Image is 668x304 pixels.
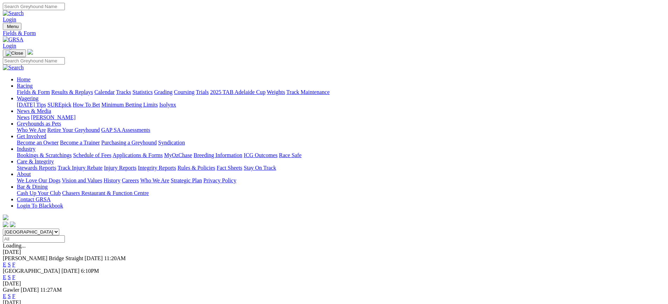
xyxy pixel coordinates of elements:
button: Toggle navigation [3,49,26,57]
div: Get Involved [17,140,665,146]
a: Schedule of Fees [73,152,111,158]
img: GRSA [3,36,23,43]
a: Industry [17,146,35,152]
a: Bookings & Scratchings [17,152,72,158]
a: Minimum Betting Limits [101,102,158,108]
a: Login [3,43,16,49]
a: Integrity Reports [138,165,176,171]
div: Racing [17,89,665,95]
a: E [3,293,6,299]
div: About [17,177,665,184]
a: Race Safe [279,152,301,158]
input: Select date [3,235,65,243]
div: Greyhounds as Pets [17,127,665,133]
a: Trials [196,89,209,95]
img: twitter.svg [10,222,15,227]
div: [DATE] [3,281,665,287]
a: Coursing [174,89,195,95]
div: [DATE] [3,249,665,255]
a: Injury Reports [104,165,136,171]
span: Menu [7,24,19,29]
a: Who We Are [17,127,46,133]
a: Wagering [17,95,39,101]
a: Home [17,76,31,82]
a: Fact Sheets [217,165,242,171]
a: Tracks [116,89,131,95]
div: Bar & Dining [17,190,665,196]
span: 11:20AM [104,255,126,261]
a: News & Media [17,108,51,114]
a: Become an Owner [17,140,59,146]
span: 11:27AM [40,287,62,293]
input: Search [3,3,65,10]
span: [DATE] [21,287,39,293]
a: Calendar [94,89,115,95]
a: Statistics [133,89,153,95]
a: S [8,293,11,299]
span: 6:10PM [81,268,99,274]
a: Retire Your Greyhound [47,127,100,133]
a: GAP SA Assessments [101,127,150,133]
input: Search [3,57,65,65]
a: F [12,293,15,299]
a: Weights [267,89,285,95]
span: Loading... [3,243,26,249]
a: Login [3,16,16,22]
span: [GEOGRAPHIC_DATA] [3,268,60,274]
a: Syndication [158,140,185,146]
div: Wagering [17,102,665,108]
a: Careers [122,177,139,183]
a: Privacy Policy [203,177,236,183]
img: Search [3,10,24,16]
a: S [8,262,11,268]
a: Login To Blackbook [17,203,63,209]
a: E [3,262,6,268]
div: Industry [17,152,665,158]
div: Care & Integrity [17,165,665,171]
a: Care & Integrity [17,158,54,164]
a: Greyhounds as Pets [17,121,61,127]
span: [DATE] [61,268,80,274]
img: logo-grsa-white.png [3,215,8,220]
a: Contact GRSA [17,196,50,202]
a: Racing [17,83,33,89]
a: ICG Outcomes [244,152,277,158]
a: Cash Up Your Club [17,190,61,196]
img: logo-grsa-white.png [27,49,33,55]
a: Results & Replays [51,89,93,95]
a: Chasers Restaurant & Function Centre [62,190,149,196]
a: History [103,177,120,183]
a: Become a Trainer [60,140,100,146]
a: Bar & Dining [17,184,48,190]
a: Stay On Track [244,165,276,171]
a: About [17,171,31,177]
a: Track Maintenance [286,89,330,95]
a: MyOzChase [164,152,192,158]
a: Fields & Form [3,30,665,36]
a: Fields & Form [17,89,50,95]
a: E [3,274,6,280]
a: [DATE] Tips [17,102,46,108]
span: [PERSON_NAME] Bridge Straight [3,255,83,261]
a: We Love Our Dogs [17,177,60,183]
img: Search [3,65,24,71]
a: Get Involved [17,133,46,139]
a: [PERSON_NAME] [31,114,75,120]
span: Gawler [3,287,19,293]
button: Toggle navigation [3,23,21,30]
a: S [8,274,11,280]
a: Rules & Policies [177,165,215,171]
a: 2025 TAB Adelaide Cup [210,89,265,95]
a: Isolynx [159,102,176,108]
a: Strategic Plan [171,177,202,183]
a: Purchasing a Greyhound [101,140,157,146]
a: Vision and Values [62,177,102,183]
a: Grading [154,89,173,95]
div: News & Media [17,114,665,121]
a: F [12,274,15,280]
a: News [17,114,29,120]
a: SUREpick [47,102,71,108]
img: Close [6,50,23,56]
a: Breeding Information [194,152,242,158]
